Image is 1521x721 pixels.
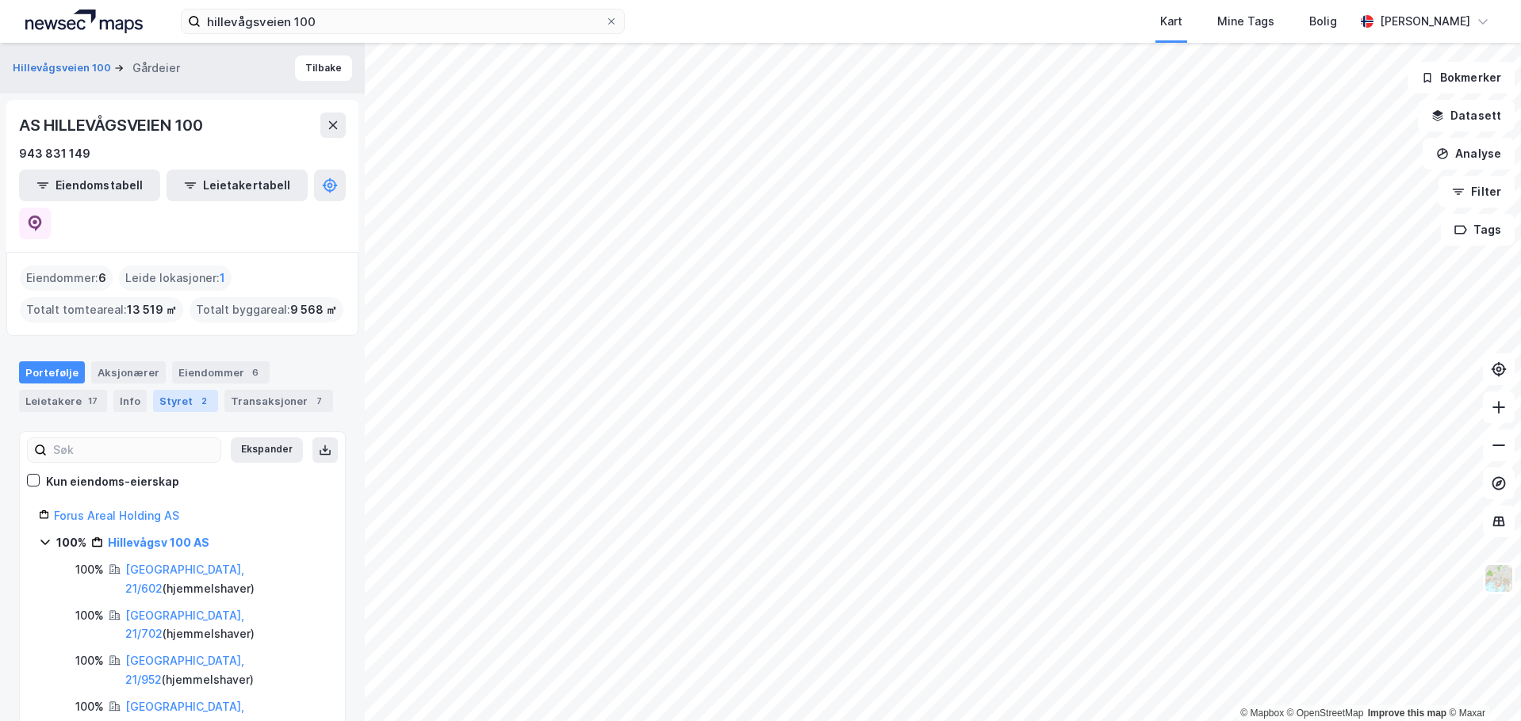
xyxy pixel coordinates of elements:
a: OpenStreetMap [1287,708,1364,719]
button: Datasett [1418,100,1515,132]
button: Eiendomstabell [19,170,160,201]
iframe: Chat Widget [1442,645,1521,721]
button: Tags [1441,214,1515,246]
a: [GEOGRAPHIC_DATA], 21/702 [125,608,244,641]
div: Eiendommer [172,361,270,383]
a: [GEOGRAPHIC_DATA], 21/602 [125,563,244,595]
span: 9 568 ㎡ [290,300,337,319]
div: Kun eiendoms-eierskap [46,472,179,491]
div: Eiendommer : [20,265,113,291]
div: 7 [311,393,327,409]
div: [PERSON_NAME] [1380,12,1470,31]
div: 100% [56,533,86,552]
div: 100% [75,606,104,625]
div: ( hjemmelshaver ) [125,560,326,598]
div: Bolig [1309,12,1337,31]
a: Improve this map [1368,708,1446,719]
button: Hillevågsveien 100 [13,60,114,76]
div: Portefølje [19,361,85,383]
div: Leietakere [19,390,107,412]
input: Søk [47,438,220,462]
button: Tilbake [295,55,352,81]
div: Totalt tomteareal : [20,297,183,322]
div: ( hjemmelshaver ) [125,651,326,689]
div: Totalt byggareal : [190,297,343,322]
div: AS HILLEVÅGSVEIEN 100 [19,113,206,138]
div: Kart [1160,12,1182,31]
div: 100% [75,697,104,716]
div: Gårdeier [132,59,180,78]
div: Kontrollprogram for chat [1442,645,1521,721]
div: 6 [247,364,263,380]
div: Aksjonærer [91,361,166,383]
button: Bokmerker [1408,62,1515,93]
a: [GEOGRAPHIC_DATA], 21/952 [125,654,244,686]
div: Transaksjoner [224,390,333,412]
div: Info [113,390,147,412]
div: Leide lokasjoner : [119,265,232,291]
span: 1 [220,269,225,288]
img: Z [1484,563,1514,593]
input: Søk på adresse, matrikkel, gårdeiere, leietakere eller personer [201,10,605,33]
div: 2 [196,393,212,409]
div: 100% [75,651,104,670]
a: Mapbox [1240,708,1284,719]
div: Styret [153,390,218,412]
div: 100% [75,560,104,579]
button: Ekspander [231,437,303,463]
img: logo.a4113a55bc3d86da70a041830d287a7e.svg [25,10,143,33]
a: Hillevågsv 100 AS [108,536,209,549]
div: 943 831 149 [19,144,90,163]
span: 6 [98,269,106,288]
button: Leietakertabell [167,170,308,201]
button: Filter [1439,176,1515,208]
button: Analyse [1423,138,1515,170]
span: 13 519 ㎡ [127,300,177,319]
div: 17 [85,393,101,409]
a: Forus Areal Holding AS [54,509,179,522]
div: Mine Tags [1217,12,1274,31]
div: ( hjemmelshaver ) [125,606,326,644]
